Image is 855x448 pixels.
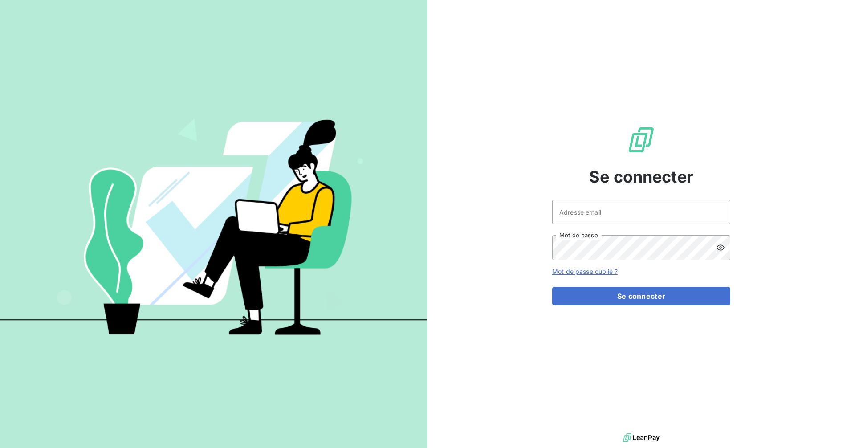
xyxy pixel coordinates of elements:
input: placeholder [552,200,730,224]
span: Se connecter [589,165,693,189]
a: Mot de passe oublié ? [552,268,618,275]
button: Se connecter [552,287,730,305]
img: Logo LeanPay [627,126,655,154]
img: logo [623,431,660,444]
